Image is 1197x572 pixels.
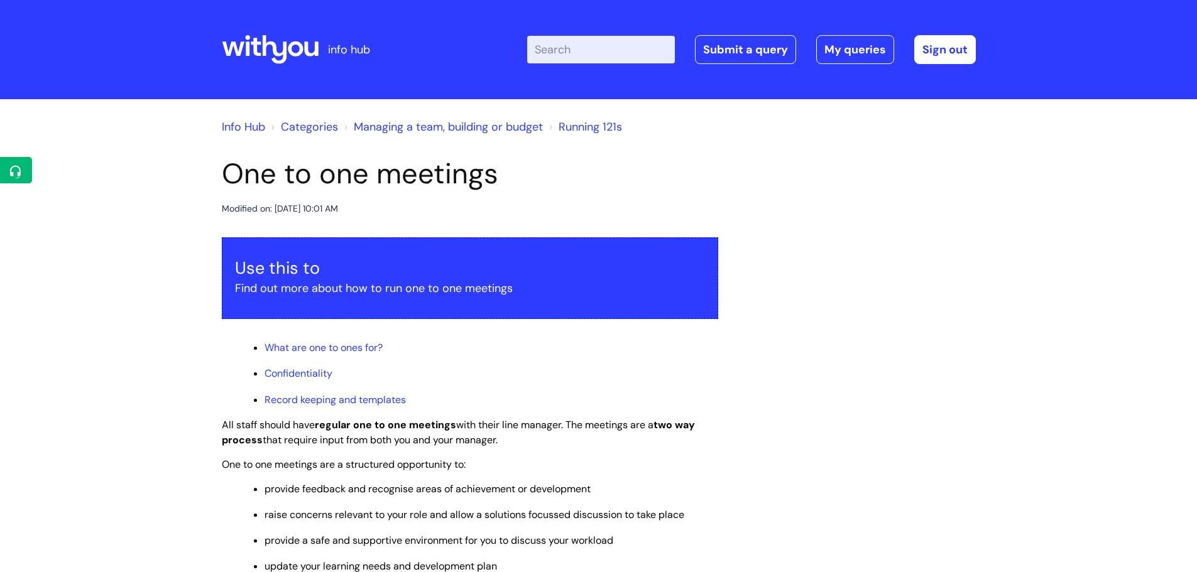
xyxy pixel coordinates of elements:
[222,458,466,471] span: One to one meetings are a structured opportunity to:
[695,35,796,64] a: Submit a query
[222,418,695,447] span: All staff should have with their line manager. The meetings are a that require input from both yo...
[315,418,456,431] strong: regular one to one meetings
[354,119,543,134] a: Managing a team, building or budget
[816,35,894,64] a: My queries
[527,35,976,64] div: | -
[265,341,383,354] a: What are one to ones for?
[265,482,591,495] span: provide feedback and recognise areas of achievement or development
[328,40,370,60] p: info hub
[546,117,622,137] li: Running 121s
[341,117,543,137] li: Managing a team, building or budget
[222,157,718,191] h1: One to one meetings
[281,119,338,134] a: Categories
[222,201,338,217] div: Modified on: [DATE] 10:01 AM
[265,367,332,380] a: Confidentiality
[268,117,338,137] li: Solution home
[265,508,684,521] span: raise concerns relevant to your role and allow a solutions focussed discussion to take place
[235,258,705,278] h3: Use this to
[559,119,622,134] a: Running 121s
[265,534,613,547] span: provide a safe and supportive environment for you to discuss your workload
[527,36,675,63] input: Search
[235,278,705,298] p: Find out more about how to run one to one meetings
[914,35,976,64] a: Sign out
[222,119,265,134] a: Info Hub
[265,393,406,406] a: Record keeping and templates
